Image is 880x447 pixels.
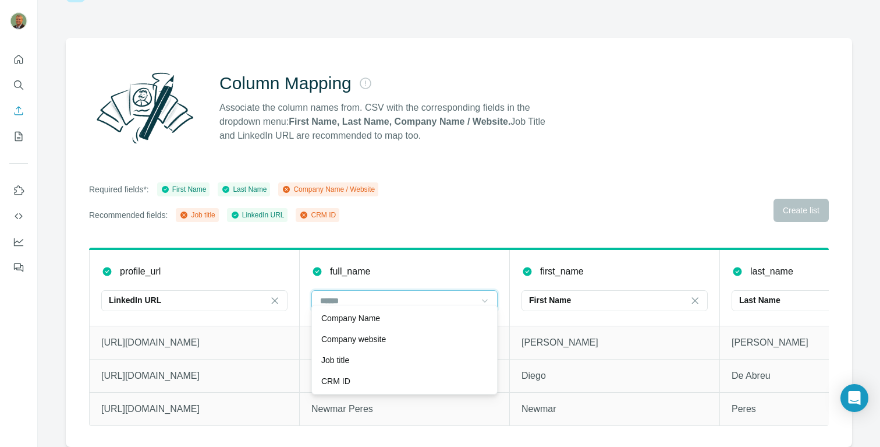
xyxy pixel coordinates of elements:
p: first_name [540,265,584,279]
p: Diego [521,369,708,383]
p: Required fields*: [89,184,149,195]
p: last_name [750,265,793,279]
p: profile_url [120,265,161,279]
p: Newmar Peres [311,402,498,416]
p: [URL][DOMAIN_NAME] [101,369,288,383]
button: Search [9,75,28,96]
div: Open Intercom Messenger [840,384,868,412]
p: Newmar [521,402,708,416]
p: CRM ID [321,375,350,387]
p: Company website [321,333,386,345]
strong: First Name, Last Name, Company Name / Website. [289,117,510,126]
img: Avatar [9,12,28,30]
h2: Column Mapping [219,73,352,94]
div: CRM ID [299,210,336,220]
button: Use Surfe API [9,206,28,227]
button: Feedback [9,257,28,278]
img: Surfe Illustration - Column Mapping [89,66,201,150]
p: full_name [330,265,370,279]
p: [URL][DOMAIN_NAME] [101,402,288,416]
p: Recommended fields: [89,209,168,221]
div: Company Name / Website [282,184,375,195]
p: Job title [321,354,349,366]
button: Use Surfe on LinkedIn [9,180,28,201]
p: Company Name [321,312,380,324]
p: [PERSON_NAME] [521,336,708,350]
p: Associate the column names from. CSV with the corresponding fields in the dropdown menu: Job Titl... [219,101,556,143]
p: First Name [529,294,571,306]
div: LinkedIn URL [230,210,285,220]
div: Last Name [221,184,267,195]
button: My lists [9,126,28,147]
button: Enrich CSV [9,100,28,121]
div: First Name [161,184,207,195]
p: LinkedIn URL [109,294,161,306]
div: Job title [179,210,215,220]
button: Quick start [9,49,28,70]
button: Dashboard [9,231,28,252]
p: [URL][DOMAIN_NAME] [101,336,288,350]
p: Last Name [739,294,780,306]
